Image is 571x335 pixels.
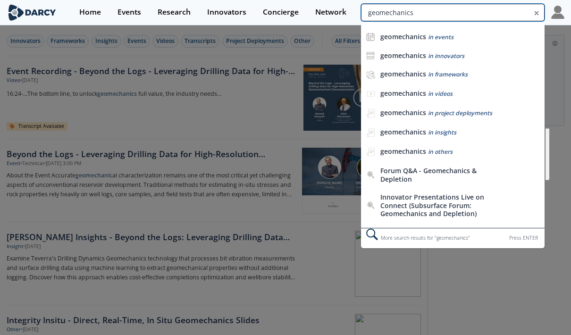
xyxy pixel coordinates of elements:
div: Home [79,8,101,16]
b: geomechanics [380,69,426,78]
b: geomechanics [380,32,426,41]
img: icon [366,51,375,60]
span: in events [428,33,453,41]
iframe: chat widget [546,129,571,184]
div: More search results for " geomechanics " [361,228,545,248]
div: Events [118,8,141,16]
span: in insights [428,128,456,136]
div: Research [158,8,191,16]
b: geomechanics [380,51,426,60]
div: Innovator Presentations Live on Connect (Subsurface Forum: Geomechanics and Depletion) [380,193,509,218]
div: Network [315,8,346,16]
span: in videos [428,90,453,98]
div: Forum Q&A - Geomechanics & Depletion [380,167,509,183]
div: Concierge [263,8,299,16]
span: in innovators [428,52,464,60]
div: Press ENTER [509,233,538,243]
b: geomechanics [380,108,426,117]
b: geomechanics [380,127,426,136]
b: geomechanics [380,89,426,98]
img: logo-wide.svg [7,4,58,21]
span: in frameworks [428,70,468,78]
span: in others [428,148,453,156]
b: geomechanics [380,147,426,156]
img: Profile [551,6,564,19]
input: Advanced Search [361,4,545,21]
span: in project deployments [428,109,492,117]
div: Innovators [207,8,246,16]
img: icon [366,33,375,41]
